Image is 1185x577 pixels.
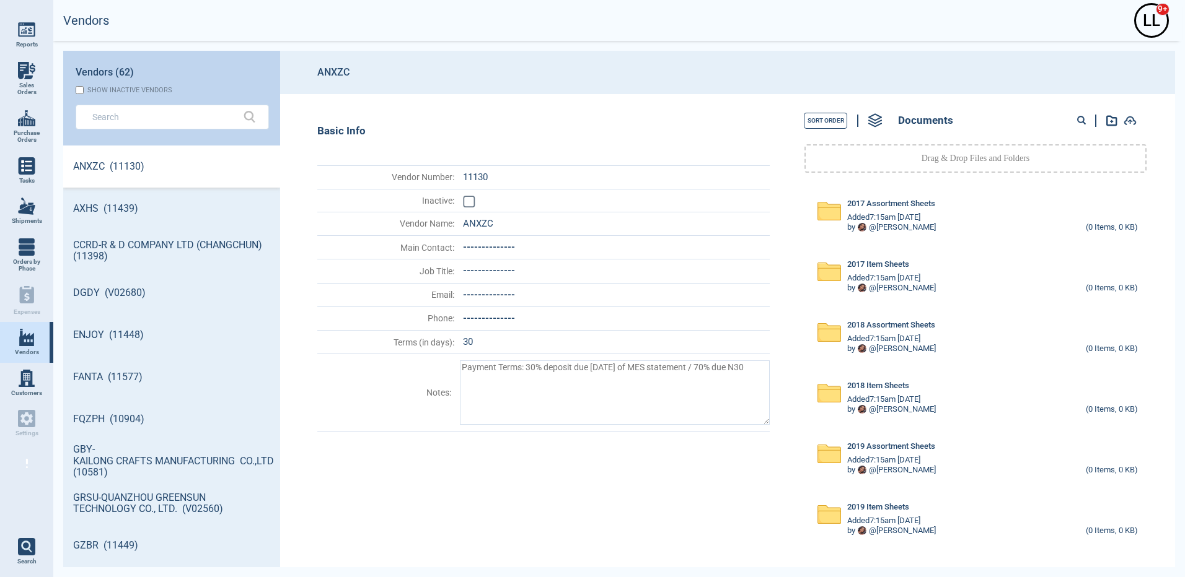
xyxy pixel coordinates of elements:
span: Added 7:15am [DATE] [847,516,920,526]
span: 30 [463,336,473,347]
img: Avatar [858,284,866,292]
img: Avatar [858,466,866,474]
span: -------------- [463,241,515,253]
div: (0 Items, 0 KB) [1086,284,1138,293]
span: ANXZC [463,218,493,229]
span: Vendor Number : [319,172,454,182]
span: 2019 Assortment Sheets [847,442,935,451]
span: 2017 Assortment Sheets [847,199,935,209]
h2: Vendors [63,14,109,28]
div: L L [1136,5,1167,36]
div: by @ [PERSON_NAME] [847,405,936,414]
span: 2018 Assortment Sheets [847,321,935,330]
span: Vendor Name : [319,219,454,228]
img: Avatar [858,526,866,535]
img: menu_icon [18,21,35,38]
span: Shipments [12,217,42,225]
span: -------------- [463,313,515,324]
span: -------------- [463,265,515,276]
span: Tasks [19,177,35,184]
a: FQZPH (10904) [63,398,280,440]
span: Added 7:15am [DATE] [847,395,920,404]
span: Main Contact : [319,243,454,253]
a: GRSU-QUANZHOU GREENSUN TECHNOLOGY CO., LTD. (V02560) [63,482,280,524]
div: by @ [PERSON_NAME] [847,526,936,536]
textarea: Payment Terms: 30% deposit due [DATE] of MES statement / 70% due N30 [460,360,770,425]
span: Inactive : [319,196,454,206]
span: 11130 [463,171,488,183]
span: Sales Orders [10,82,43,96]
span: 9+ [1156,3,1170,15]
span: Notes : [319,388,451,397]
img: menu_icon [18,197,35,215]
span: Vendors (62) [76,67,134,78]
img: Avatar [858,223,866,232]
span: Vendors [15,349,39,356]
div: Basic Info [317,125,770,137]
span: Email : [319,290,454,300]
a: GZBR (11449) [63,524,280,566]
img: add-document [1106,115,1117,126]
img: menu_icon [18,238,35,256]
div: (0 Items, 0 KB) [1086,405,1138,415]
span: Terms (in days) : [319,337,454,347]
img: menu_icon [18,329,35,346]
img: add-document [1124,116,1137,126]
div: (0 Items, 0 KB) [1086,223,1138,233]
img: menu_icon [18,62,35,79]
span: Reports [16,41,38,48]
div: (0 Items, 0 KB) [1086,344,1138,354]
header: ANXZC [280,51,1175,94]
p: Drag & Drop Files and Folders [922,152,1030,165]
div: (0 Items, 0 KB) [1086,526,1138,536]
a: CCRD-R & D COMPANY LTD (CHANGCHUN) (11398) [63,230,280,272]
a: ANXZC (11130) [63,145,280,188]
span: Added 7:15am [DATE] [847,334,920,344]
span: Added 7:15am [DATE] [847,274,920,283]
a: FANTA (11577) [63,356,280,398]
div: by @ [PERSON_NAME] [847,284,936,293]
img: Avatar [858,405,866,414]
input: Search [92,108,234,126]
div: by @ [PERSON_NAME] [847,223,936,232]
span: Phone : [319,313,454,323]
div: Show inactive vendors [87,86,172,94]
span: Added 7:15am [DATE] [847,213,920,222]
span: Added 7:15am [DATE] [847,456,920,465]
span: Documents [898,115,953,127]
span: 2017 Item Sheets [847,260,909,269]
img: menu_icon [18,370,35,387]
a: GBY-KAILONG CRAFTS MANUFACTURING CO.,LTD (10581) [63,440,280,482]
span: 2018 Item Sheets [847,381,909,391]
a: ENJOY (11448) [63,314,280,356]
img: menu_icon [18,110,35,127]
div: by @ [PERSON_NAME] [847,344,936,354]
button: Sort Order [804,113,847,129]
div: by @ [PERSON_NAME] [847,466,936,475]
a: AXHS (11439) [63,188,280,230]
span: Customers [11,389,42,397]
img: menu_icon [18,157,35,175]
div: grid [63,145,280,567]
a: DGDY (V02680) [63,272,280,314]
span: 2019 Item Sheets [847,503,909,512]
span: Purchase Orders [10,129,43,144]
span: Job Title : [319,266,454,276]
span: Search [17,558,37,565]
img: Avatar [858,344,866,353]
div: (0 Items, 0 KB) [1086,466,1138,475]
span: Orders by Phase [10,258,43,272]
span: -------------- [463,289,515,300]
